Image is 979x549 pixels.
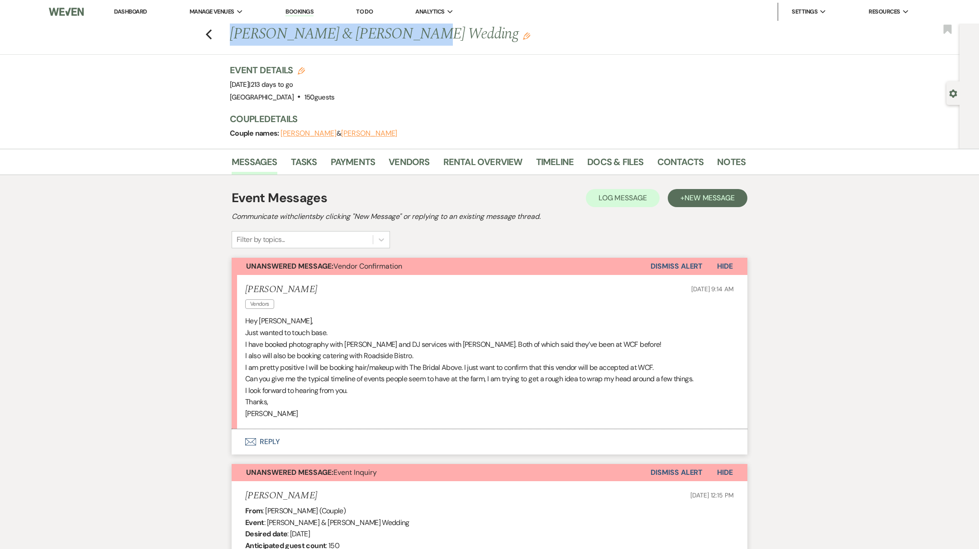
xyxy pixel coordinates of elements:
img: Weven Logo [49,2,84,21]
span: Vendors [245,299,274,309]
p: I have booked photography with [PERSON_NAME] and DJ services with [PERSON_NAME]. Both of which sa... [245,339,734,350]
h3: Couple Details [230,113,737,125]
button: Unanswered Message:Event Inquiry [232,464,651,481]
strong: Unanswered Message: [246,261,333,271]
p: Can you give me the typical timeline of events people seem to have at the farm, I am trying to ge... [245,373,734,385]
p: Hey [PERSON_NAME], [245,315,734,327]
h5: [PERSON_NAME] [245,284,317,295]
span: Manage Venues [190,7,234,16]
p: Just wanted to touch base. [245,327,734,339]
a: Dashboard [114,8,147,15]
h1: Event Messages [232,189,327,208]
span: Couple names: [230,128,280,138]
strong: Unanswered Message: [246,468,333,477]
b: From [245,506,262,516]
p: Thanks, [245,396,734,408]
span: Event Inquiry [246,468,377,477]
button: Dismiss Alert [651,464,703,481]
span: Vendor Confirmation [246,261,402,271]
span: [DATE] 9:14 AM [691,285,734,293]
p: I am pretty positive I will be booking hair/makeup with The Bridal Above. I just want to confirm ... [245,362,734,374]
span: 150 guests [304,93,335,102]
button: Hide [703,258,747,275]
span: Analytics [415,7,444,16]
button: Reply [232,429,747,454]
button: Unanswered Message:Vendor Confirmation [232,258,651,275]
a: Vendors [389,155,429,175]
a: Timeline [536,155,574,175]
span: [DATE] [230,80,293,89]
button: +New Message [668,189,747,207]
button: Edit [523,32,530,40]
span: | [249,80,293,89]
span: Settings [792,7,817,16]
b: Desired date [245,529,287,539]
a: Tasks [291,155,317,175]
span: Hide [717,468,733,477]
h1: [PERSON_NAME] & [PERSON_NAME] Wedding [230,24,635,45]
button: Dismiss Alert [651,258,703,275]
button: [PERSON_NAME] [280,130,337,137]
span: New Message [684,193,735,203]
a: Rental Overview [443,155,523,175]
span: [GEOGRAPHIC_DATA] [230,93,294,102]
button: [PERSON_NAME] [341,130,397,137]
span: Resources [869,7,900,16]
h3: Event Details [230,64,335,76]
span: Log Message [599,193,647,203]
h2: Communicate with clients by clicking "New Message" or replying to an existing message thread. [232,211,747,222]
button: Open lead details [949,89,957,97]
p: [PERSON_NAME] [245,408,734,420]
a: Messages [232,155,277,175]
a: Contacts [657,155,704,175]
button: Log Message [586,189,660,207]
a: To Do [356,8,373,15]
a: Notes [717,155,746,175]
span: Hide [717,261,733,271]
a: Payments [331,155,375,175]
span: 213 days to go [251,80,293,89]
p: I also will also be booking catering with Roadside Bistro. [245,350,734,362]
div: Filter by topics... [237,234,285,245]
button: Hide [703,464,747,481]
span: [DATE] 12:15 PM [690,491,734,499]
h5: [PERSON_NAME] [245,490,317,502]
a: Bookings [285,8,314,16]
span: & [280,129,397,138]
a: Docs & Files [587,155,643,175]
b: Event [245,518,264,527]
p: I look forward to hearing from you. [245,385,734,397]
